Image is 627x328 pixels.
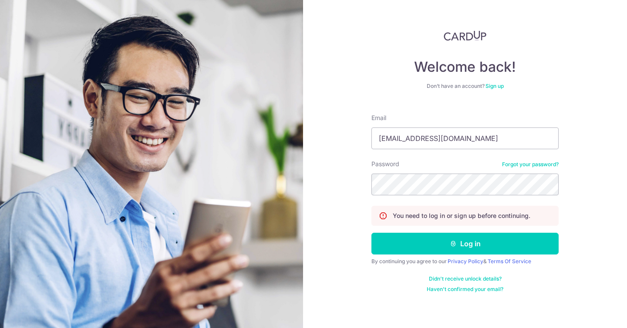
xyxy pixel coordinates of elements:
[371,58,559,76] h4: Welcome back!
[448,258,483,264] a: Privacy Policy
[371,258,559,265] div: By continuing you agree to our &
[429,275,502,282] a: Didn't receive unlock details?
[371,127,559,149] input: Enter your Email
[485,83,504,89] a: Sign up
[371,114,386,122] label: Email
[444,30,486,41] img: CardUp Logo
[371,233,559,254] button: Log in
[502,161,559,168] a: Forgot your password?
[427,286,503,293] a: Haven't confirmed your email?
[488,258,531,264] a: Terms Of Service
[371,83,559,90] div: Don’t have an account?
[393,211,530,220] p: You need to log in or sign up before continuing.
[371,160,399,168] label: Password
